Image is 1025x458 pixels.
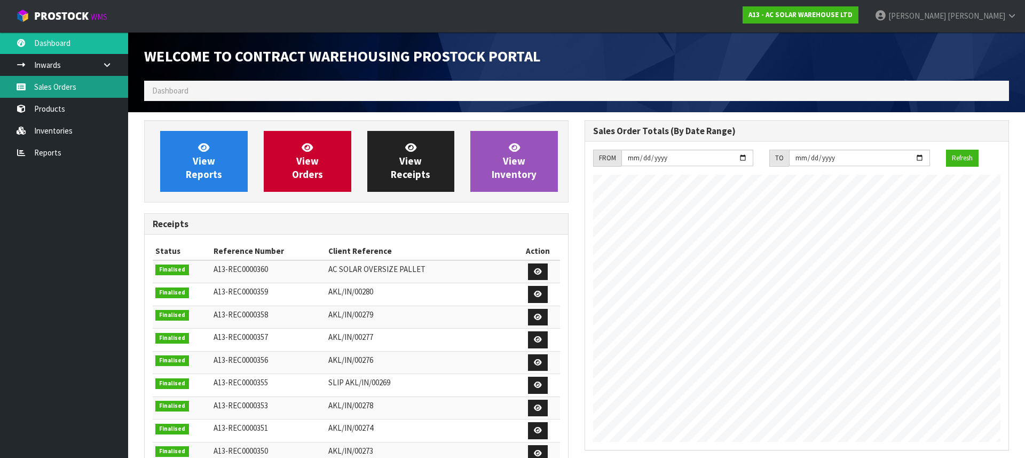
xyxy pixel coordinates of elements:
[328,423,373,433] span: AKL/IN/00274
[492,141,537,181] span: View Inventory
[946,150,979,167] button: Refresh
[326,243,516,260] th: Client Reference
[155,265,189,275] span: Finalised
[328,309,373,320] span: AKL/IN/00279
[593,150,621,167] div: FROM
[144,46,541,66] span: Welcome to Contract Warehousing ProStock Portal
[152,86,188,96] span: Dashboard
[470,131,558,192] a: ViewInventory
[328,264,425,274] span: AC SOLAR OVERSIZE PALLET
[155,288,189,298] span: Finalised
[292,141,323,181] span: View Orders
[155,378,189,389] span: Finalised
[214,400,268,410] span: A13-REC0000353
[155,333,189,344] span: Finalised
[155,310,189,321] span: Finalised
[328,355,373,365] span: AKL/IN/00276
[16,9,29,22] img: cube-alt.png
[328,332,373,342] span: AKL/IN/00277
[186,141,222,181] span: View Reports
[516,243,560,260] th: Action
[153,219,560,229] h3: Receipts
[328,377,390,387] span: SLIP AKL/IN/00269
[214,264,268,274] span: A13-REC0000360
[214,423,268,433] span: A13-REC0000351
[214,355,268,365] span: A13-REC0000356
[264,131,351,192] a: ViewOrders
[214,286,268,297] span: A13-REC0000359
[155,401,189,412] span: Finalised
[769,150,789,167] div: TO
[34,9,89,23] span: ProStock
[214,332,268,342] span: A13-REC0000357
[155,424,189,434] span: Finalised
[367,131,455,192] a: ViewReceipts
[214,377,268,387] span: A13-REC0000355
[888,11,946,21] span: [PERSON_NAME]
[593,126,1000,136] h3: Sales Order Totals (By Date Range)
[948,11,1005,21] span: [PERSON_NAME]
[328,400,373,410] span: AKL/IN/00278
[328,446,373,456] span: AKL/IN/00273
[160,131,248,192] a: ViewReports
[91,12,107,22] small: WMS
[153,243,211,260] th: Status
[155,446,189,457] span: Finalised
[155,355,189,366] span: Finalised
[391,141,430,181] span: View Receipts
[214,309,268,320] span: A13-REC0000358
[211,243,325,260] th: Reference Number
[214,446,268,456] span: A13-REC0000350
[328,286,373,297] span: AKL/IN/00280
[748,10,853,19] strong: A13 - AC SOLAR WAREHOUSE LTD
